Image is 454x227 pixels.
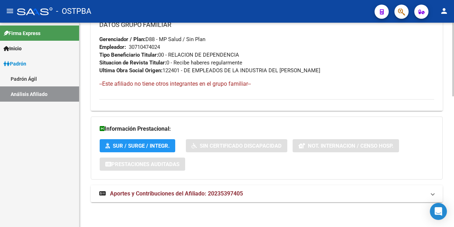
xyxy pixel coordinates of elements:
[100,139,175,152] button: SUR / SURGE / INTEGR.
[4,45,22,52] span: Inicio
[200,143,282,149] span: Sin Certificado Discapacidad
[99,20,434,30] h3: DATOS GRUPO FAMILIAR
[99,67,162,74] strong: Ultima Obra Social Origen:
[99,80,434,88] h4: --Este afiliado no tiene otros integrantes en el grupo familiar--
[99,44,126,50] strong: Empleador:
[6,7,14,15] mat-icon: menu
[111,161,179,168] span: Prestaciones Auditadas
[129,43,160,51] div: 30710474024
[293,139,399,152] button: Not. Internacion / Censo Hosp.
[99,59,242,66] span: 0 - Recibe haberes regularmente
[99,52,158,58] strong: Tipo Beneficiario Titular:
[113,143,170,149] span: SUR / SURGE / INTEGR.
[56,4,91,19] span: - OSTPBA
[99,36,205,42] span: D88 - MP Salud / Sin Plan
[99,59,166,66] strong: Situacion de Revista Titular:
[100,158,185,171] button: Prestaciones Auditadas
[99,52,239,58] span: 00 - RELACION DE DEPENDENCIA
[430,203,447,220] div: Open Intercom Messenger
[110,190,243,197] span: Aportes y Contribuciones del Afiliado: 20235397405
[186,139,287,152] button: Sin Certificado Discapacidad
[99,67,320,74] span: 122401 - DE EMPLEADOS DE LA INDUSTRIA DEL [PERSON_NAME]
[308,143,393,149] span: Not. Internacion / Censo Hosp.
[100,124,434,134] h3: Información Prestacional:
[99,36,145,42] strong: Gerenciador / Plan:
[4,29,40,37] span: Firma Express
[440,7,448,15] mat-icon: person
[91,185,443,202] mat-expansion-panel-header: Aportes y Contribuciones del Afiliado: 20235397405
[4,60,26,68] span: Padrón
